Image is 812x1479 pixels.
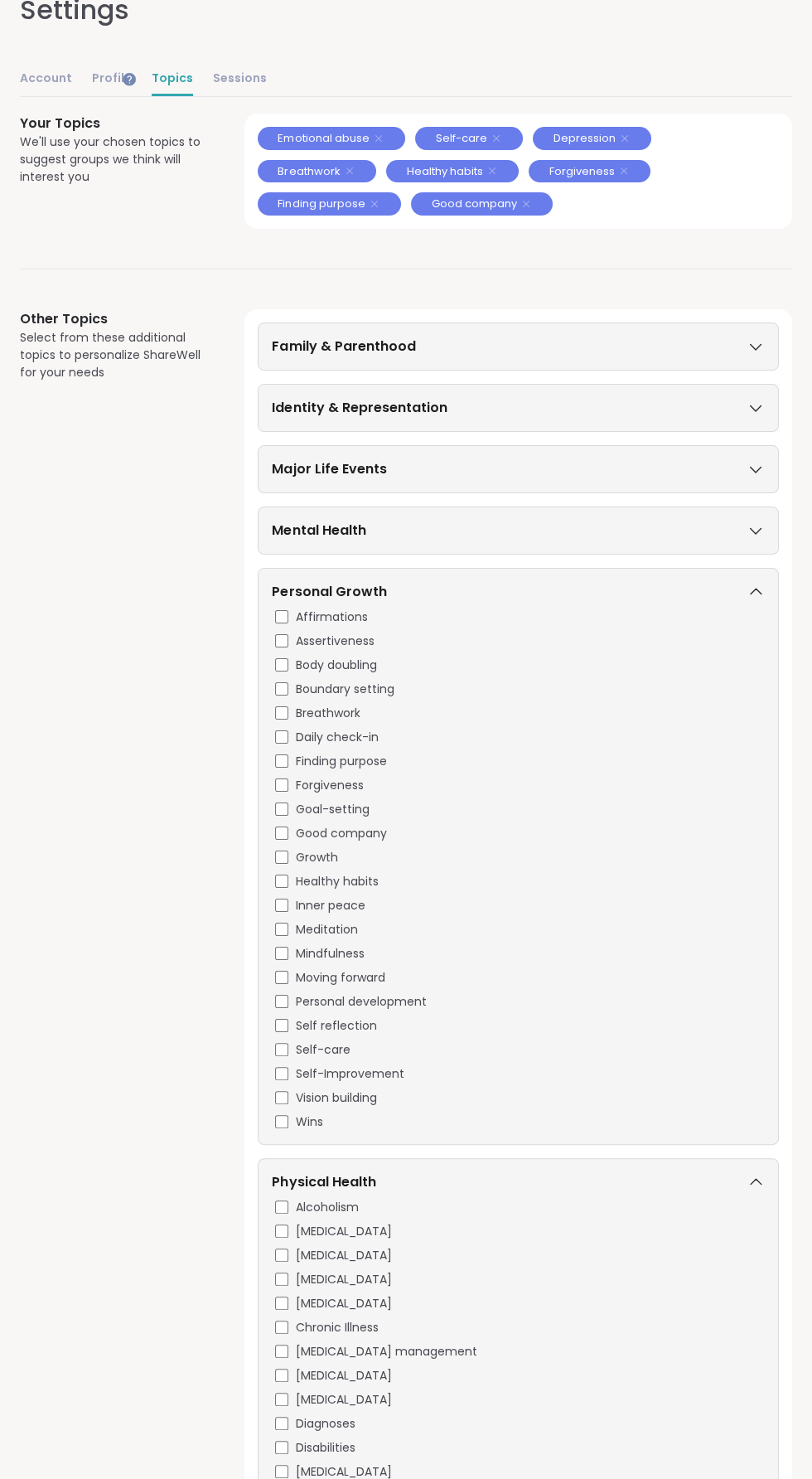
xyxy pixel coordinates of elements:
span: Moving forward [295,969,384,987]
span: Self-care [295,1041,350,1059]
span: Body doubling [295,657,376,674]
div: We'll use your chosen topics to suggest groups we think will interest you [20,133,205,186]
span: Chronic Illness [295,1319,378,1336]
span: Finding purpose [278,196,365,212]
h3: Major Life Events [272,459,386,479]
span: Depression [553,130,615,147]
span: [MEDICAL_DATA] management [295,1343,476,1360]
span: Diagnoses [295,1415,355,1433]
span: Daily check-in [295,729,378,746]
h3: Mental Health [272,521,365,541]
a: Account [20,63,72,96]
span: Meditation [295,921,357,938]
span: Mindfulness [295,945,364,963]
h3: Family & Parenthood [272,337,415,356]
span: Personal development [295,993,426,1011]
span: Affirmations [295,609,367,626]
span: Assertiveness [295,633,374,650]
span: Forgiveness [295,777,363,794]
div: Select from these additional topics to personalize ShareWell for your needs [20,329,205,381]
span: [MEDICAL_DATA] [295,1295,391,1312]
iframe: Spotlight [123,73,136,86]
a: Sessions [213,63,267,96]
span: Goal-setting [295,801,369,818]
span: Self reflection [295,1017,376,1035]
span: [MEDICAL_DATA] [295,1271,391,1288]
span: [MEDICAL_DATA] [295,1367,391,1384]
h3: Your Topics [20,114,205,133]
h3: Personal Growth [272,582,386,602]
span: Healthy habits [295,873,378,890]
h3: Physical Health [272,1172,375,1192]
span: Self-care [435,130,486,147]
span: Alcoholism [295,1199,358,1216]
span: Healthy habits [406,163,482,180]
span: Vision building [295,1089,376,1107]
span: Inner peace [295,897,365,914]
a: Topics [152,63,193,96]
span: [MEDICAL_DATA] [295,1223,391,1240]
h3: Identity & Representation [272,398,447,418]
span: Wins [295,1113,322,1131]
span: Emotional abuse [278,130,369,147]
h3: Other Topics [20,309,205,329]
span: Finding purpose [295,753,386,770]
a: Profile [92,63,132,96]
span: Breathwork [278,163,340,180]
span: Disabilities [295,1439,355,1457]
span: Forgiveness [549,163,614,180]
span: Self-Improvement [295,1065,404,1083]
span: Good company [295,825,386,842]
span: Growth [295,849,337,866]
span: [MEDICAL_DATA] [295,1247,391,1264]
span: Good company [431,196,516,212]
span: Breathwork [295,705,360,722]
span: Boundary setting [295,681,394,698]
span: [MEDICAL_DATA] [295,1391,391,1409]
